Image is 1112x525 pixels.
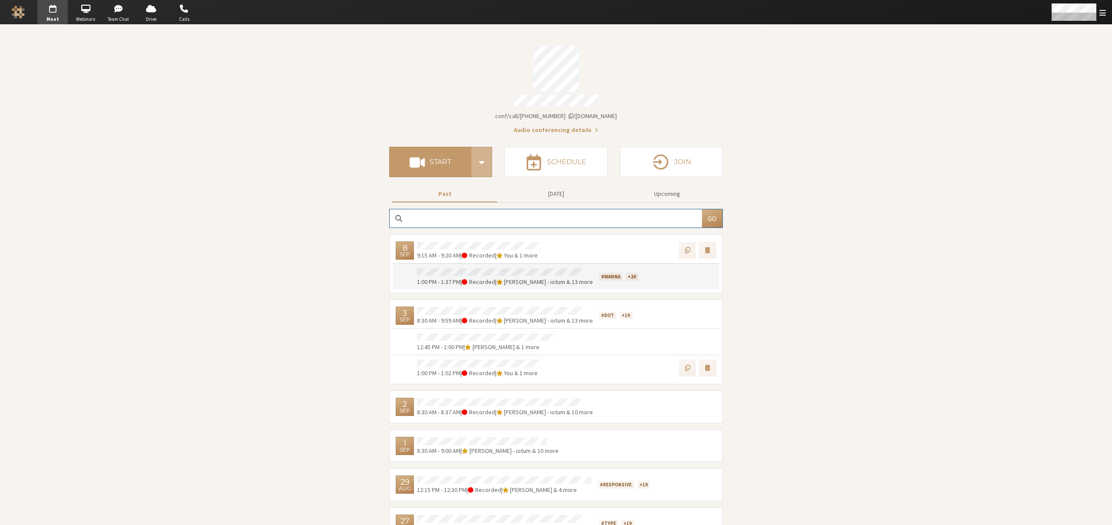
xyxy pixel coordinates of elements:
div: 27 [400,517,410,525]
div: | [417,316,593,325]
button: Delete meeting [699,360,716,377]
div: Sep [400,408,410,413]
div: Aug [399,486,411,491]
img: Iotum [12,6,25,19]
span: [PERSON_NAME] - iotum [504,278,565,286]
button: Start [389,147,471,177]
div: 1:00 PM - 1:02 PM|Recorded|You & 1 more [393,355,719,381]
div: | [417,369,540,378]
div: Start conference options [471,147,492,177]
div: 3 [403,309,407,317]
div: 1:00 PM - 1:37 PM|Recorded|[PERSON_NAME] - iotum & 13 more#wanna+20 [393,263,719,290]
span: & 1 more [515,343,539,351]
span: Copy my meeting room link [495,112,617,120]
div: 2Sep8:30 AM - 8:37 AM|Recorded|[PERSON_NAME] - iotum & 10 more [393,394,719,420]
div: | [417,446,559,456]
div: +19 [619,312,632,320]
span: [PERSON_NAME] [510,486,552,494]
div: Friday, August 29, 2025 12:15 PM [396,475,414,494]
div: +19 [637,481,650,489]
span: 12:15 PM - 12:30 PM [417,486,467,494]
div: Sep [400,447,410,452]
button: Schedule [504,147,607,177]
button: Delete meeting [699,242,716,259]
span: Webinars [70,16,101,23]
div: #wanna [599,273,622,281]
span: 1:00 PM - 1:02 PM [417,369,460,377]
h4: Schedule [547,158,586,165]
div: #responsive [598,481,634,489]
span: & 4 more [552,486,577,494]
div: 2 [403,400,407,408]
div: Tuesday, September 2, 2025 8:30 AM [396,398,414,416]
div: 8Sep9:15 AM - 9:20 AM|Recorded|You & 1 more [393,238,719,264]
div: Wednesday, September 3, 2025 8:30 AM [396,307,414,325]
span: Team Chat [103,16,134,23]
span: | Recorded [460,317,495,324]
div: 1 [404,439,407,447]
div: | [417,343,554,352]
span: | Recorded [460,251,495,259]
div: Monday, September 1, 2025 8:30 AM [396,437,414,455]
div: +20 [625,273,638,281]
span: & 13 more [565,317,593,324]
button: Copy previous settings into new meeting [679,242,696,259]
button: Upcoming [615,186,720,201]
div: 29Aug12:15 PM - 12:30 PM|Recorded|[PERSON_NAME] & 4 more#responsive+19 [393,472,719,498]
button: [DATE] [503,186,609,201]
span: | Recorded [460,369,495,377]
div: 3Sep8:30 AM - 9:59 AM|Recorded|[PERSON_NAME] - iotum & 13 more#dot+19 [393,303,719,329]
button: Copy previous settings into new meeting [679,360,696,377]
span: 1:00 PM - 1:37 PM [417,278,460,286]
div: | [417,485,592,495]
span: 12:45 PM - 1:00 PM [417,343,463,351]
div: | [417,277,593,287]
span: & 10 more [565,408,593,416]
button: Join [620,147,723,177]
h4: Start [430,158,451,165]
div: Monday, September 8, 2025 9:15 AM [396,241,414,260]
span: [PERSON_NAME] - iotum [504,408,565,416]
div: 1Sep8:30 AM - 9:00 AM|[PERSON_NAME] - iotum & 10 more [393,433,719,459]
span: & 1 more [513,251,538,259]
button: Past [392,186,497,201]
div: #dot [599,312,616,320]
button: Audio conferencing details [514,125,598,135]
div: Sep [400,317,410,322]
span: | Recorded [460,278,495,286]
div: | [417,408,593,417]
button: Copy my meeting room linkCopy my meeting room link [495,112,617,121]
span: & 13 more [565,278,593,286]
span: 8:30 AM - 9:59 AM [417,317,460,324]
span: [PERSON_NAME] - iotum [504,317,565,324]
span: You [504,251,513,259]
span: & 1 more [513,369,538,377]
div: 12:45 PM - 1:00 PM|[PERSON_NAME] & 1 more [393,328,719,355]
span: Meet [37,16,68,23]
button: Go [702,209,722,228]
div: | [417,251,540,260]
div: 8 [403,244,407,252]
span: | Recorded [467,486,501,494]
h4: Join [674,158,691,165]
span: Drive [136,16,166,23]
div: 29 [400,478,410,486]
span: 8:30 AM - 9:00 AM [417,447,460,455]
span: You [504,369,513,377]
span: 9:15 AM - 9:20 AM [417,251,460,259]
span: [PERSON_NAME] [473,343,515,351]
section: Account details [389,40,723,135]
span: [PERSON_NAME] - iotum [470,447,531,455]
span: | Recorded [460,408,495,416]
div: Sep [400,252,410,257]
span: & 10 more [531,447,559,455]
span: 8:30 AM - 8:37 AM [417,408,460,416]
span: Calls [169,16,199,23]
